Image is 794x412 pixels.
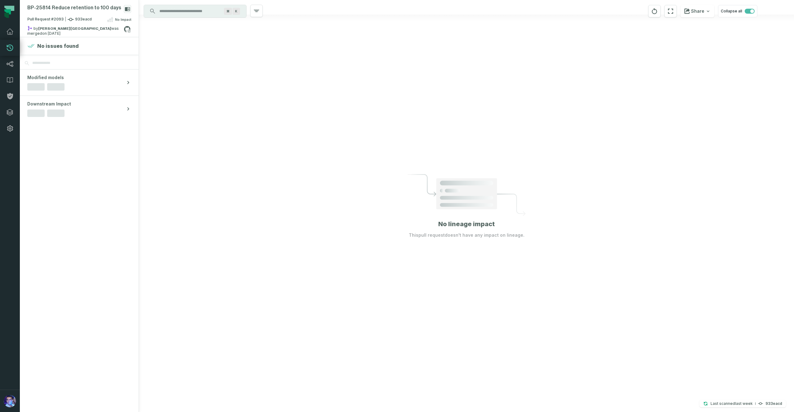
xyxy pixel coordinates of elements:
[233,8,240,15] span: Press ⌘ + K to focus the search bar
[718,5,757,17] button: Collapse all
[123,25,131,33] a: View on github
[680,5,714,17] button: Share
[42,31,60,36] relative-time: Nov 12, 2024, 11:59 AM GMT+2
[224,8,232,15] span: Press ⌘ + K to focus the search bar
[699,400,786,407] button: Last scanned[DATE] 3:14:25 PM933eacd
[735,401,753,406] relative-time: Sep 1, 2025, 3:14 PM GMT+3
[4,395,16,407] img: avatar of Teddy Fernandes
[20,96,139,122] button: Downstream Impact
[38,27,111,30] strong: Omer London (somerl20)
[37,42,79,50] h4: No issues found
[20,69,139,96] button: Modified models
[711,401,753,407] p: Last scanned
[115,17,131,22] span: No Impact
[27,16,92,23] span: Pull Request #2093 933eacd
[409,232,524,238] p: This pull request doesn't have any impact on lineage.
[27,5,121,11] div: BP-25814 Reduce retention to 100 days
[27,101,71,107] span: Downstream Impact
[27,26,124,33] div: by was merged
[27,74,64,81] span: Modified models
[765,402,782,405] h4: 933eacd
[438,220,495,228] h1: No lineage impact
